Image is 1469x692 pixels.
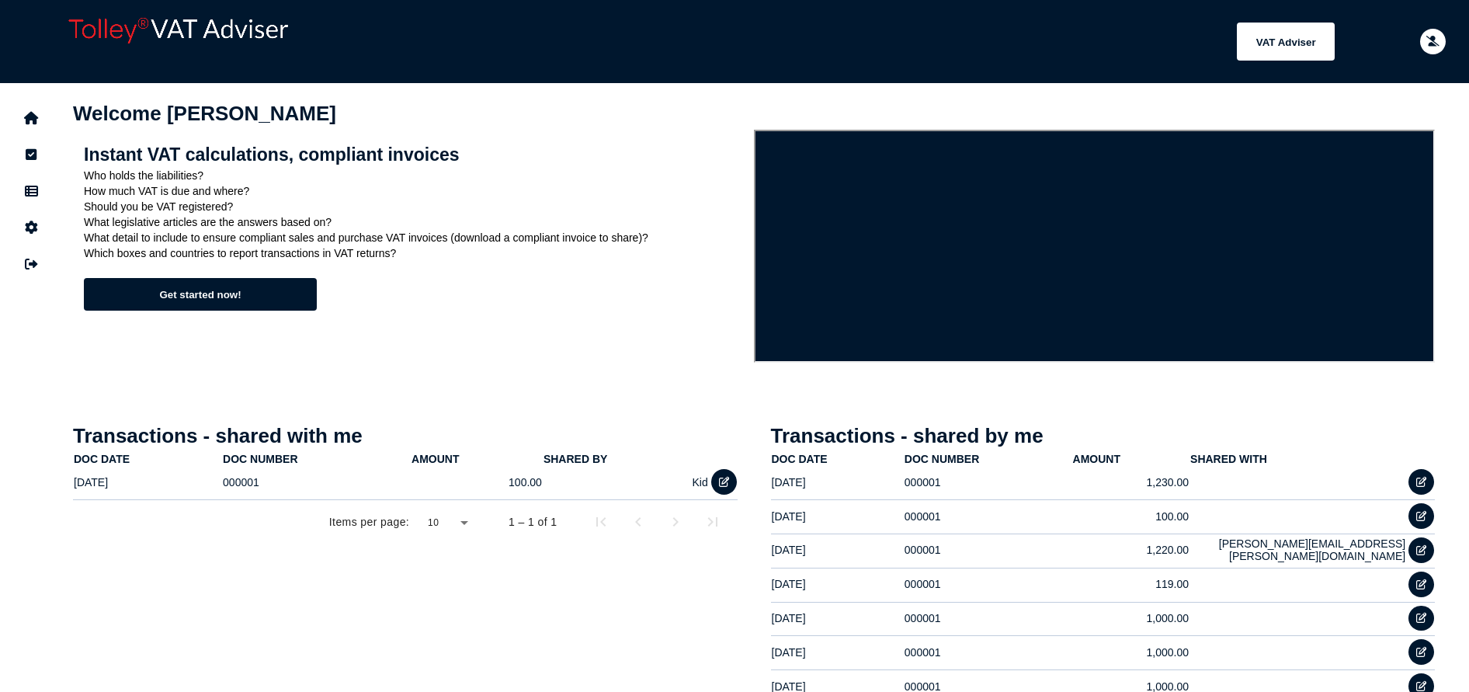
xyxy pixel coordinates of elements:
[73,466,222,498] td: [DATE]
[905,453,1071,465] div: doc number
[84,231,743,244] p: What detail to include to ensure compliant sales and purchase VAT invoices (download a compliant ...
[772,453,903,465] div: doc date
[904,500,1072,532] td: 000001
[412,453,459,465] div: Amount
[1408,639,1434,665] button: Open shared transaction
[1073,453,1120,465] div: Amount
[412,453,542,465] div: Amount
[25,191,38,192] i: Data manager
[73,102,1435,126] h1: Welcome [PERSON_NAME]
[1237,23,1335,61] button: Shows a dropdown of VAT Advisor options
[905,453,979,465] div: doc number
[1408,606,1434,631] button: Open shared transaction
[771,602,904,634] td: [DATE]
[62,12,331,71] div: app logo
[1408,469,1434,495] button: Open shared transaction
[1408,503,1434,529] button: Open shared transaction
[543,466,709,498] td: Kid
[223,453,410,465] div: doc number
[754,130,1435,363] iframe: VAT Adviser intro
[84,247,743,259] p: Which boxes and countries to report transactions in VAT returns?
[1408,537,1434,563] button: Open shared transaction
[509,514,557,530] div: 1 – 1 of 1
[904,534,1072,565] td: 000001
[84,200,743,213] p: Should you be VAT registered?
[543,453,708,465] div: shared by
[223,453,297,465] div: doc number
[74,453,130,465] div: doc date
[73,424,738,448] h1: Transactions - shared with me
[84,278,317,311] button: Get started now!
[84,169,743,182] p: Who holds the liabilities?
[1190,453,1405,465] div: shared with
[339,23,1335,61] menu: navigate products
[772,453,828,465] div: doc date
[771,534,904,565] td: [DATE]
[543,453,607,465] div: shared by
[904,568,1072,600] td: 000001
[84,216,743,228] p: What legislative articles are the answers based on?
[15,248,47,280] button: Sign out
[74,453,221,465] div: doc date
[329,514,409,530] div: Items per page:
[771,568,904,600] td: [DATE]
[1072,466,1190,498] td: 1,230.00
[771,500,904,532] td: [DATE]
[1072,602,1190,634] td: 1,000.00
[904,636,1072,668] td: 000001
[1189,534,1406,565] td: [PERSON_NAME][EMAIL_ADDRESS][PERSON_NAME][DOMAIN_NAME]
[1408,572,1434,597] button: Open shared transaction
[411,466,543,498] td: 100.00
[904,466,1072,498] td: 000001
[711,469,737,495] button: Open shared transaction
[15,138,47,171] button: Tasks
[1072,636,1190,668] td: 1,000.00
[1073,453,1189,465] div: Amount
[84,144,743,165] h2: Instant VAT calculations, compliant invoices
[771,424,1436,448] h1: Transactions - shared by me
[15,102,47,134] button: Home
[222,466,411,498] td: 000001
[1072,568,1190,600] td: 119.00
[15,175,47,207] button: Data manager
[1072,500,1190,532] td: 100.00
[15,211,47,244] button: Manage settings
[1072,534,1190,565] td: 1,220.00
[1190,453,1267,465] div: shared with
[84,185,743,197] p: How much VAT is due and where?
[771,636,904,668] td: [DATE]
[904,602,1072,634] td: 000001
[771,466,904,498] td: [DATE]
[1426,37,1439,47] i: Email needs to be verified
